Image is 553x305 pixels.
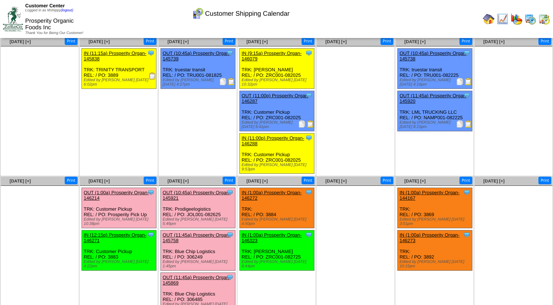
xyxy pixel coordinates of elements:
a: [DATE] [+] [404,39,425,44]
img: calendarcustomer.gif [192,8,204,19]
button: Print [302,37,314,45]
span: [DATE] [+] [246,178,268,184]
div: TRK: Customer Pickup REL: / PO: 3883 [82,230,156,271]
img: Packing Slip [219,78,227,85]
a: OUT (11:45a) Prosperity Organ-145869 [163,275,230,286]
a: IN (1:00a) Prosperity Organ-144167 [399,190,459,201]
img: Tooltip [226,274,234,281]
div: Edited by [PERSON_NAME] [DATE] 6:02pm [84,78,156,87]
a: OUT (10:45a) Prosperity Organ-145739 [163,50,230,61]
div: TRK: [PERSON_NAME] REL: / PO: ZRC001-082725 [240,230,314,271]
a: IN (1:00a) Prosperity Organ-146323 [242,232,302,243]
div: TRK: Blue Chip Logistics REL: / PO: 306249 [161,230,235,271]
a: [DATE] [+] [88,178,110,184]
div: Edited by [PERSON_NAME] [DATE] 10:38pm [84,217,156,226]
div: TRK: truestar transit REL: / PO: TRU001-082225 [398,49,472,89]
div: Edited by [PERSON_NAME] [DATE] 4:27pm [163,78,235,87]
img: Bill of Lading [307,120,314,128]
button: Print [538,37,551,45]
a: OUT (11:45a) Prosperity Organ-145758 [163,232,230,243]
img: home.gif [483,13,495,25]
img: Tooltip [305,231,313,238]
a: IN (11:15a) Prosperity Organ-145838 [84,50,146,61]
button: Print [65,37,77,45]
img: Receiving Document [149,72,156,80]
button: Print [459,177,472,184]
div: TRK: [PERSON_NAME] REL: / PO: ZRC001-082025 [240,49,314,89]
div: Edited by [PERSON_NAME] [DATE] 3:01pm [399,217,472,226]
img: Tooltip [226,49,234,57]
div: TRK: Prodigeelogistics REL: / PO: JOL001-082625 [161,188,235,228]
img: Tooltip [147,49,155,57]
img: Packing Slip [456,120,463,128]
div: Edited by [PERSON_NAME] [DATE] 8:44pm [242,260,314,268]
img: Bill of Lading [228,78,235,85]
img: calendarprod.gif [524,13,536,25]
div: TRK: TRINITY TRANSPORT REL: / PO: 3889 [82,49,156,89]
a: OUT (1:00a) Prosperity Organ-146214 [84,190,149,201]
a: [DATE] [+] [167,39,189,44]
img: Bill of Lading [465,120,472,128]
img: Tooltip [463,189,470,196]
a: IN (1:00a) Prosperity Organ-146272 [242,190,302,201]
a: [DATE] [+] [246,39,268,44]
button: Print [302,177,314,184]
div: Edited by [PERSON_NAME] [DATE] 4:16pm [399,78,472,87]
img: calendarinout.gif [538,13,550,25]
img: ZoRoCo_Logo(Green%26Foil)%20jpg.webp [3,7,23,31]
a: OUT (10:45a) Prosperity Organ-145921 [163,190,230,201]
a: [DATE] [+] [88,39,110,44]
a: IN (9:15a) Prosperity Organ-146079 [242,50,302,61]
div: Edited by [PERSON_NAME] [DATE] 9:41pm [242,120,314,129]
div: Edited by [PERSON_NAME] [DATE] 4:22pm [84,260,156,268]
a: [DATE] [+] [483,178,504,184]
img: line_graph.gif [497,13,508,25]
a: [DATE] [+] [167,178,189,184]
span: Customer Shipping Calendar [205,10,289,18]
div: Edited by [PERSON_NAME] [DATE] 9:53pm [242,163,314,172]
div: TRK: LML TRUCKING LLC REL: / PO: NAMP001-082225 [398,91,472,131]
button: Print [380,177,393,184]
div: TRK: truestar transit REL: / PO: TRU001-081825 [161,49,235,89]
div: TRK: Customer Pickup REL: / PO: ZRC001-082025 [240,91,314,131]
img: Packing Slip [298,120,306,128]
button: Print [144,37,156,45]
img: Tooltip [147,231,155,238]
div: Edited by [PERSON_NAME] [DATE] 8:15pm [399,120,472,129]
img: Tooltip [463,92,470,99]
button: Print [144,177,156,184]
img: Tooltip [147,189,155,196]
span: [DATE] [+] [483,39,504,44]
a: IN (11:00p) Prosperity Organ-146288 [242,135,304,146]
a: IN (1:00a) Prosperity Organ-146273 [399,232,459,243]
img: Tooltip [226,231,234,238]
span: Thank You for Being Our Customer! [25,31,83,35]
div: TRK: REL: / PO: 3884 [240,188,314,228]
div: Edited by [PERSON_NAME] [DATE] 1:45pm [163,260,235,268]
img: Tooltip [305,134,313,142]
img: Tooltip [305,92,313,99]
a: OUT (11:00p) Prosperity Organ-146287 [242,93,309,104]
div: Edited by [PERSON_NAME] [DATE] 5:49pm [163,217,235,226]
img: Tooltip [305,49,313,57]
div: Edited by [PERSON_NAME] [DATE] 10:32pm [242,78,314,87]
a: [DATE] [+] [10,178,31,184]
span: Logged in as Mshippy [25,8,73,12]
div: TRK: Customer Pickup REL: / PO: Prosperity Pick Up [82,188,156,228]
button: Print [223,37,235,45]
a: (logout) [61,8,73,12]
a: OUT (10:45a) Prosperity Organ-145738 [399,50,467,61]
div: TRK: REL: / PO: 3869 [398,188,472,228]
button: Print [380,37,393,45]
div: TRK: Customer Pickup REL: / PO: ZRC001-082025 [240,133,314,174]
button: Print [223,177,235,184]
button: Print [459,37,472,45]
img: Packing Slip [456,78,463,85]
a: [DATE] [+] [10,39,31,44]
a: [DATE] [+] [404,178,425,184]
